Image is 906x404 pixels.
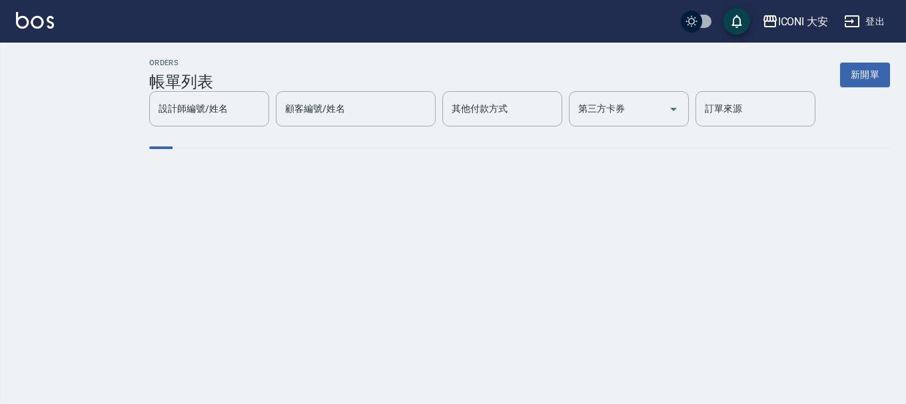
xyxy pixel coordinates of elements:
button: 登出 [839,9,890,34]
button: Open [663,99,684,120]
img: Logo [16,12,54,29]
button: ICONI 大安 [757,8,834,35]
h2: ORDERS [149,59,213,67]
button: save [723,8,750,35]
h3: 帳單列表 [149,73,213,91]
div: ICONI 大安 [778,13,829,30]
a: 新開單 [840,68,890,81]
button: 新開單 [840,63,890,87]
